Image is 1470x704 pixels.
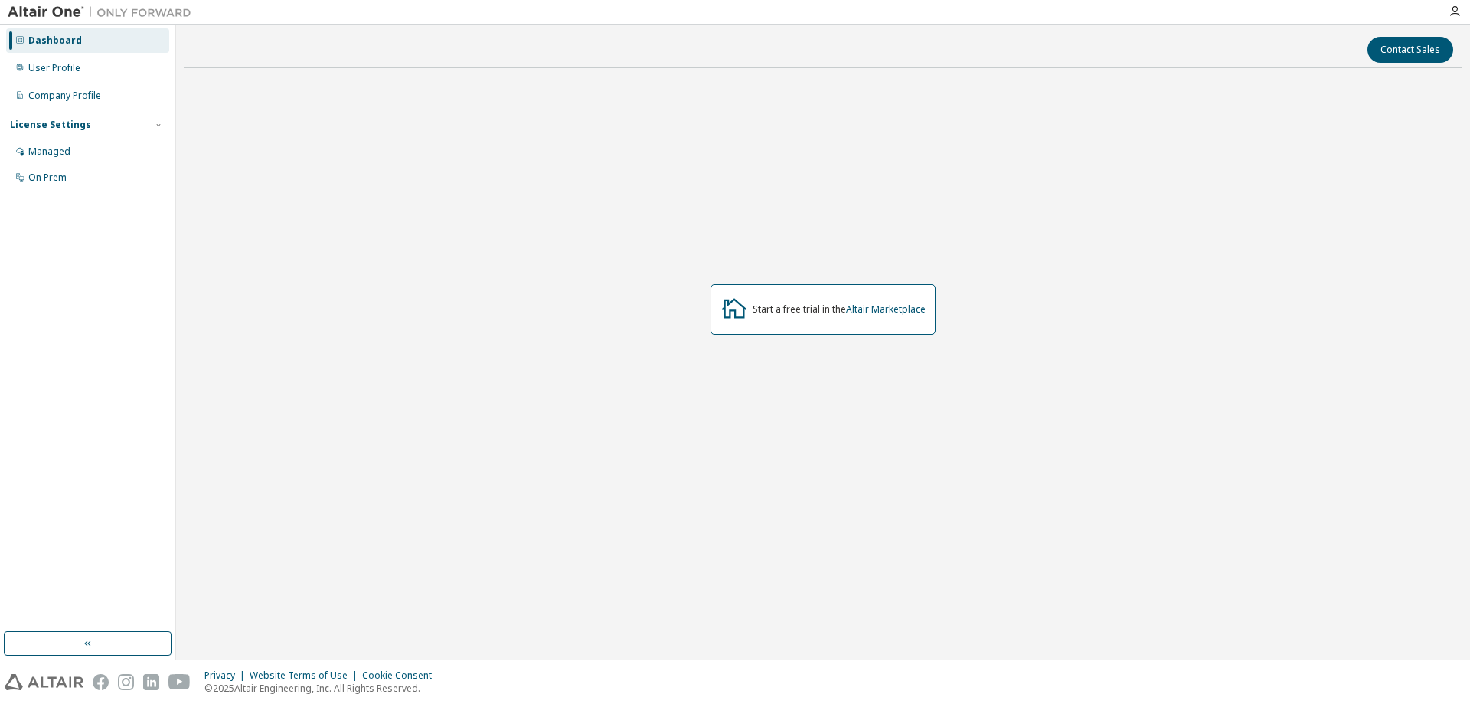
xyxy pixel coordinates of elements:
div: Managed [28,146,70,158]
img: instagram.svg [118,674,134,690]
img: youtube.svg [168,674,191,690]
img: altair_logo.svg [5,674,83,690]
div: Dashboard [28,34,82,47]
img: facebook.svg [93,674,109,690]
button: Contact Sales [1367,37,1453,63]
div: Company Profile [28,90,101,102]
a: Altair Marketplace [846,303,926,316]
div: Start a free trial in the [753,303,926,316]
div: License Settings [10,119,91,131]
img: Altair One [8,5,199,20]
img: linkedin.svg [143,674,159,690]
div: On Prem [28,172,67,184]
div: Privacy [204,670,250,682]
div: User Profile [28,62,80,74]
div: Cookie Consent [362,670,441,682]
p: © 2025 Altair Engineering, Inc. All Rights Reserved. [204,682,441,695]
div: Website Terms of Use [250,670,362,682]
